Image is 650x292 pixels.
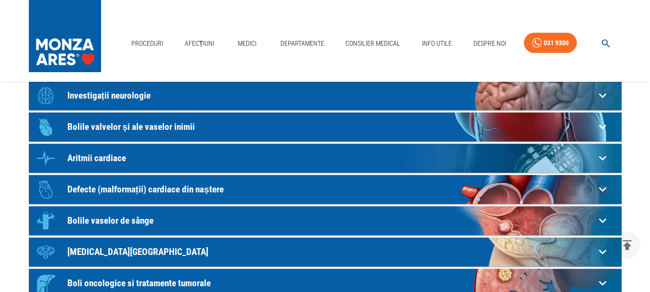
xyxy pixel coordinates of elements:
div: 031 9300 [544,37,569,49]
a: Info Utile [418,34,456,53]
p: Defecte (malformații) cardiace din naștere [67,184,595,194]
div: Icon [31,144,60,173]
div: Icon [31,113,60,141]
p: Bolile valvelor și ale vaselor inimii [67,122,595,132]
div: Icon [31,238,60,267]
a: Medici [232,34,263,53]
div: Icon [31,206,60,235]
a: Afecțiuni [181,34,218,53]
div: Icon [31,81,60,110]
a: Consilier Medical [342,34,404,53]
div: IconBolile valvelor și ale vaselor inimii [29,113,622,141]
div: IconDefecte (malformații) cardiace din naștere [29,175,622,204]
button: delete [614,232,640,258]
div: IconBolile vaselor de sânge [29,206,622,235]
div: Icon[MEDICAL_DATA][GEOGRAPHIC_DATA] [29,238,622,267]
a: Proceduri [127,34,167,53]
div: Icon [31,175,60,204]
p: Aritmii cardiace [67,153,595,163]
a: Despre Noi [470,34,510,53]
p: Boli oncologice si tratamente tumorale [67,278,595,288]
a: Departamente [277,34,328,53]
div: IconInvestigații neurologie [29,81,622,110]
p: Bolile vaselor de sânge [67,216,595,226]
p: Investigații neurologie [67,90,595,101]
div: IconAritmii cardiace [29,144,622,173]
a: 031 9300 [524,33,577,53]
p: [MEDICAL_DATA][GEOGRAPHIC_DATA] [67,247,595,257]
